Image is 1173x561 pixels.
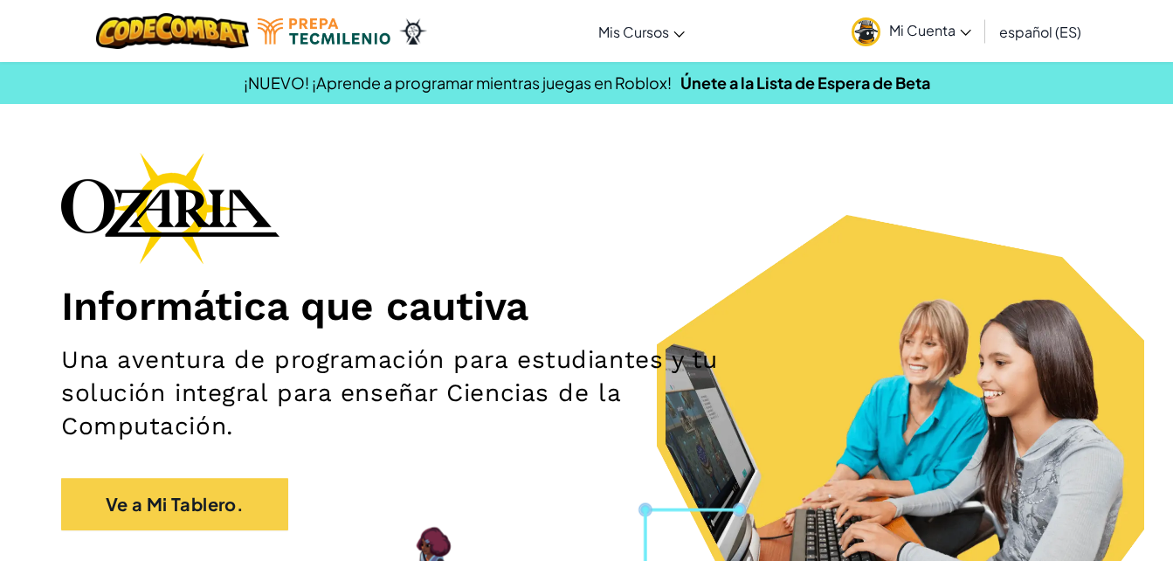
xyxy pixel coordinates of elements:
h1: Informática que cautiva [61,281,1112,330]
img: CodeCombat logo [96,13,249,49]
span: español (ES) [999,23,1081,41]
span: Mis Cursos [598,23,669,41]
a: español (ES) [990,8,1090,55]
a: Mis Cursos [590,8,693,55]
span: ¡NUEVO! ¡Aprende a programar mientras juegas en Roblox! [244,73,672,93]
span: Mi Cuenta [889,21,971,39]
h2: Una aventura de programación para estudiantes y tu solución integral para enseñar Ciencias de la ... [61,343,765,443]
a: Únete a la Lista de Espera de Beta [680,73,930,93]
a: Ve a Mi Tablero. [61,478,288,530]
img: Ozaria [399,18,427,45]
img: Ozaria branding logo [61,152,279,264]
img: Tecmilenio logo [258,18,390,45]
a: Mi Cuenta [843,3,980,59]
img: avatar [852,17,880,46]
